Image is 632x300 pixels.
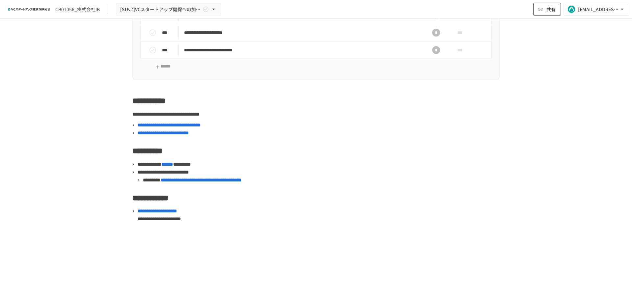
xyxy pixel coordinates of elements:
[116,3,221,16] button: [SUv7]VCスタートアップ健保への加入申請手続き
[564,3,629,16] button: [EMAIL_ADDRESS][DOMAIN_NAME]
[120,5,201,14] span: [SUv7]VCスタートアップ健保への加入申請手続き
[55,6,100,13] div: CB01056_株式会社IB
[146,43,159,57] button: status
[146,26,159,39] button: status
[578,5,619,14] div: [EMAIL_ADDRESS][DOMAIN_NAME]
[8,4,50,14] img: ZDfHsVrhrXUoWEWGWYf8C4Fv4dEjYTEDCNvmL73B7ox
[533,3,561,16] button: 共有
[546,6,556,13] span: 共有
